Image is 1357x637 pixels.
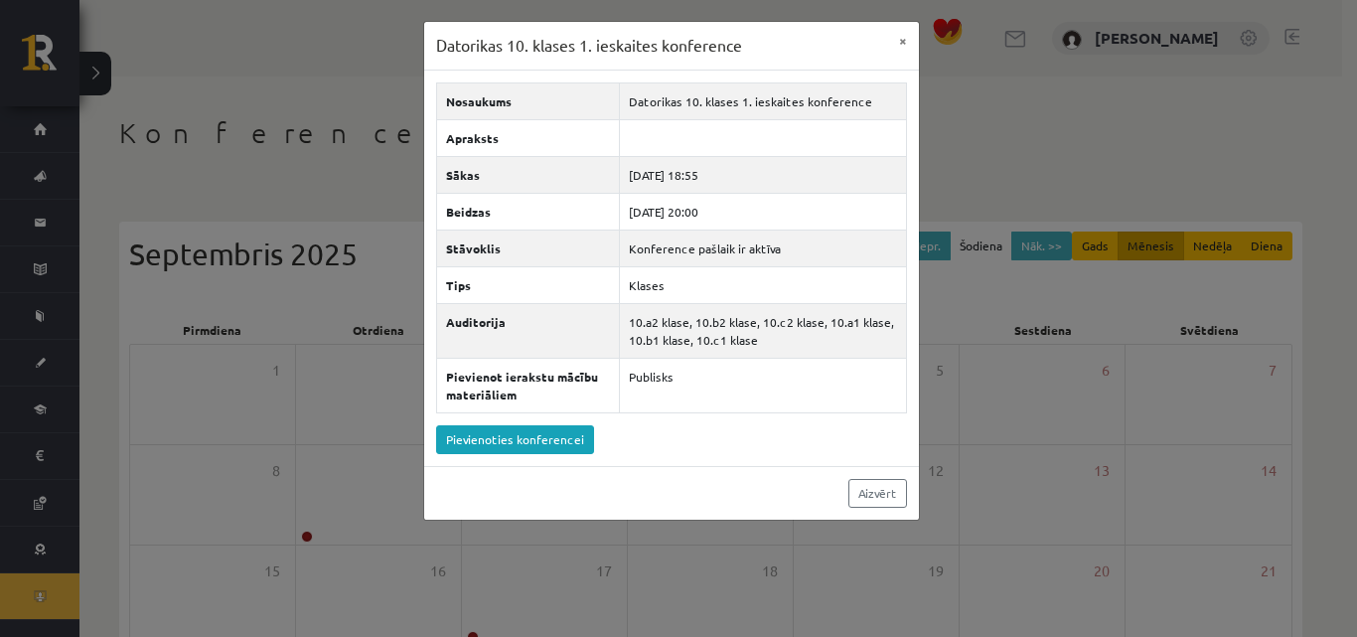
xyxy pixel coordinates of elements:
[620,266,906,303] td: Klases
[436,425,594,454] a: Pievienoties konferencei
[620,230,906,266] td: Konference pašlaik ir aktīva
[436,34,742,58] h3: Datorikas 10. klases 1. ieskaites konference
[848,479,907,508] a: Aizvērt
[620,156,906,193] td: [DATE] 18:55
[620,82,906,119] td: Datorikas 10. klases 1. ieskaites konference
[620,193,906,230] td: [DATE] 20:00
[436,119,620,156] th: Apraksts
[436,266,620,303] th: Tips
[436,156,620,193] th: Sākas
[887,22,919,60] button: ×
[620,303,906,358] td: 10.a2 klase, 10.b2 klase, 10.c2 klase, 10.a1 klase, 10.b1 klase, 10.c1 klase
[436,193,620,230] th: Beidzas
[620,358,906,412] td: Publisks
[436,358,620,412] th: Pievienot ierakstu mācību materiāliem
[436,303,620,358] th: Auditorija
[436,230,620,266] th: Stāvoklis
[436,82,620,119] th: Nosaukums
